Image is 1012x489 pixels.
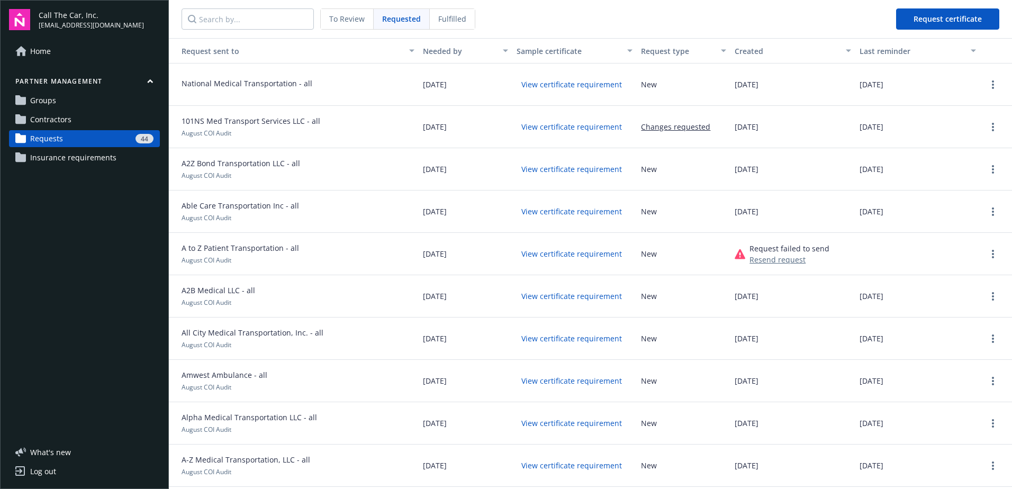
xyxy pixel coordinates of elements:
button: Request type [637,38,730,64]
span: Request certificate [914,14,982,24]
button: Request certificate [896,8,999,30]
button: View certificate requirement [517,246,627,262]
button: View certificate requirement [517,415,627,431]
span: A2B Medical LLC - all [182,285,255,296]
button: New [641,206,657,217]
button: What's new [9,447,88,458]
span: Home [30,43,51,60]
span: A-Z Medical Transportation, LLC - all [182,454,310,465]
button: Call The Car, Inc.[EMAIL_ADDRESS][DOMAIN_NAME] [39,9,160,30]
span: Amwest Ambulance - all [182,369,267,381]
button: View certificate requirement [517,373,627,389]
span: [DATE] [423,375,447,386]
button: New [641,418,657,429]
div: Log out [30,463,56,480]
span: Requests [30,130,63,147]
span: National Medical Transportation - all [182,78,312,89]
span: To Review [329,13,365,24]
a: Contractors [9,111,160,128]
span: [DATE] [860,291,883,302]
button: View certificate requirement [517,76,627,93]
a: more [987,290,999,303]
button: New [641,79,657,90]
button: New [641,291,657,302]
a: more [987,332,999,345]
span: [DATE] [423,460,447,471]
div: Request type [641,46,715,57]
span: [DATE] [423,164,447,175]
a: more [987,459,999,472]
div: Sample certificate [517,46,621,57]
span: [DATE] [735,206,758,217]
span: August COI Audit [182,340,231,349]
button: more [987,375,999,387]
span: Fulfilled [438,13,466,24]
div: Request sent to [173,46,403,57]
span: [DATE] [735,418,758,429]
span: [DATE] [735,375,758,386]
button: Changes requested [641,121,710,132]
span: All City Medical Transportation, Inc. - all [182,327,323,338]
button: View certificate requirement [517,119,627,135]
span: Able Care Transportation Inc - all [182,200,299,211]
button: New [641,460,657,471]
button: View certificate requirement [517,161,627,177]
span: [DATE] [423,333,447,344]
span: [EMAIL_ADDRESS][DOMAIN_NAME] [39,21,144,30]
a: Home [9,43,160,60]
span: [DATE] [735,164,758,175]
span: A2Z Bond Transportation LLC - all [182,158,300,169]
button: View certificate requirement [517,288,627,304]
button: Last reminder [855,38,980,64]
span: Groups [30,92,56,109]
a: Requests44 [9,130,160,147]
span: August COI Audit [182,256,231,265]
button: more [987,121,999,133]
span: [DATE] [423,248,447,259]
span: [DATE] [735,121,758,132]
span: Contractors [30,111,71,128]
span: 101NS Med Transport Services LLC - all [182,115,320,126]
span: [DATE] [423,206,447,217]
span: [DATE] [860,79,883,90]
span: August COI Audit [182,425,231,434]
span: August COI Audit [182,383,231,392]
span: [DATE] [735,291,758,302]
span: [DATE] [860,375,883,386]
a: more [987,163,999,176]
span: [DATE] [423,121,447,132]
span: August COI Audit [182,129,231,138]
span: [DATE] [860,206,883,217]
span: August COI Audit [182,467,231,476]
button: more [987,78,999,91]
a: more [987,205,999,218]
button: New [641,164,657,175]
span: [DATE] [735,79,758,90]
button: Sample certificate [512,38,637,64]
span: [DATE] [735,333,758,344]
span: Insurance requirements [30,149,116,166]
span: A to Z Patient Transportation - all [182,242,299,253]
span: [DATE] [860,418,883,429]
span: What ' s new [30,447,71,458]
div: Needed by [423,46,496,57]
a: more [987,417,999,430]
span: [DATE] [423,418,447,429]
span: [DATE] [860,333,883,344]
span: [DATE] [860,121,883,132]
img: navigator-logo.svg [9,9,30,30]
button: New [641,375,657,386]
button: View certificate requirement [517,457,627,474]
a: Insurance requirements [9,149,160,166]
a: Groups [9,92,160,109]
button: View certificate requirement [517,330,627,347]
span: Call The Car, Inc. [39,10,144,21]
span: August COI Audit [182,171,231,180]
button: more [987,248,999,260]
button: New [641,248,657,259]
